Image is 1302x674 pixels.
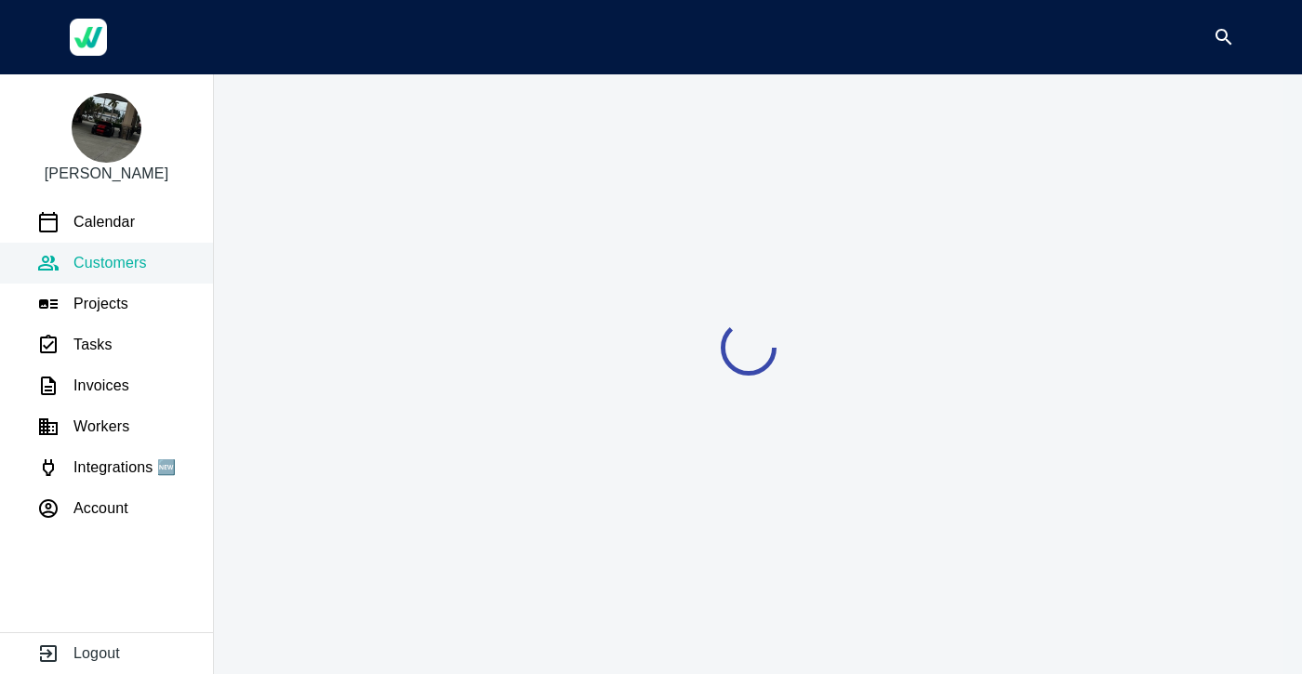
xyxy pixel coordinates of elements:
[37,375,129,397] a: Invoices
[73,293,128,315] p: Projects
[37,252,147,274] a: Customers
[37,334,113,356] a: Tasks
[56,9,121,65] a: Werkgo Logo
[70,19,107,56] img: Werkgo Logo
[73,211,135,233] p: Calendar
[73,334,113,356] p: Tasks
[73,252,147,274] p: Customers
[37,416,129,438] a: Workers
[37,497,128,520] a: Account
[73,456,176,479] p: Integrations 🆕
[73,497,128,520] p: Account
[37,293,128,315] a: Projects
[73,642,120,665] p: Logout
[73,375,129,397] p: Invoices
[45,163,169,185] p: [PERSON_NAME]
[37,456,176,479] a: Integrations 🆕
[73,416,129,438] p: Workers
[37,211,135,233] a: Calendar
[72,93,141,163] img: 6e7ca07e-38f3-4862-8b7f-15831f4892ac.jpeg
